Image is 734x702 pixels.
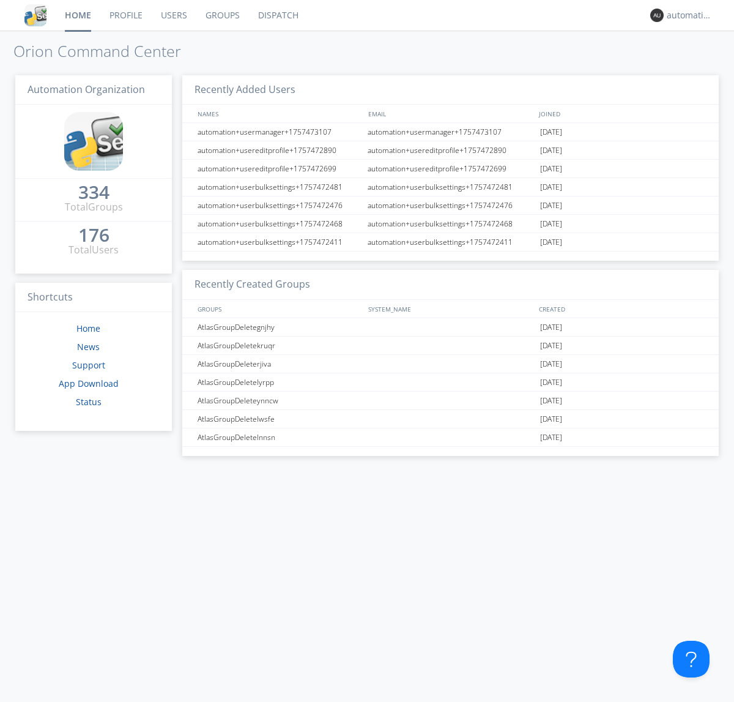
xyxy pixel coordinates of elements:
[195,392,364,409] div: AtlasGroupDeleteynncw
[195,410,364,428] div: AtlasGroupDeletelwsfe
[182,215,719,233] a: automation+userbulksettings+1757472468automation+userbulksettings+1757472468[DATE]
[540,373,562,392] span: [DATE]
[15,283,172,313] h3: Shortcuts
[182,178,719,196] a: automation+userbulksettings+1757472481automation+userbulksettings+1757472481[DATE]
[536,300,707,318] div: CREATED
[182,337,719,355] a: AtlasGroupDeletekruqr[DATE]
[365,215,537,233] div: automation+userbulksettings+1757472468
[540,196,562,215] span: [DATE]
[365,141,537,159] div: automation+usereditprofile+1757472890
[195,141,364,159] div: automation+usereditprofile+1757472890
[540,233,562,252] span: [DATE]
[59,378,119,389] a: App Download
[78,186,109,200] a: 334
[182,141,719,160] a: automation+usereditprofile+1757472890automation+usereditprofile+1757472890[DATE]
[540,410,562,428] span: [DATE]
[195,355,364,373] div: AtlasGroupDeleterjiva
[76,396,102,408] a: Status
[540,428,562,447] span: [DATE]
[365,233,537,251] div: automation+userbulksettings+1757472411
[540,160,562,178] span: [DATE]
[365,123,537,141] div: automation+usermanager+1757473107
[673,641,710,678] iframe: Toggle Customer Support
[365,178,537,196] div: automation+userbulksettings+1757472481
[195,196,364,214] div: automation+userbulksettings+1757472476
[195,160,364,177] div: automation+usereditprofile+1757472699
[195,428,364,446] div: AtlasGroupDeletelnnsn
[77,341,100,353] a: News
[182,392,719,410] a: AtlasGroupDeleteynncw[DATE]
[540,392,562,410] span: [DATE]
[365,105,536,122] div: EMAIL
[24,4,46,26] img: cddb5a64eb264b2086981ab96f4c1ba7
[182,355,719,373] a: AtlasGroupDeleterjiva[DATE]
[78,186,109,198] div: 334
[540,123,562,141] span: [DATE]
[195,318,364,336] div: AtlasGroupDeletegnjhy
[540,215,562,233] span: [DATE]
[195,178,364,196] div: automation+userbulksettings+1757472481
[365,160,537,177] div: automation+usereditprofile+1757472699
[76,323,100,334] a: Home
[650,9,664,22] img: 373638.png
[667,9,713,21] div: automation+atlas0018
[78,229,109,243] a: 176
[195,215,364,233] div: automation+userbulksettings+1757472468
[182,123,719,141] a: automation+usermanager+1757473107automation+usermanager+1757473107[DATE]
[540,355,562,373] span: [DATE]
[195,373,364,391] div: AtlasGroupDeletelyrpp
[64,112,123,171] img: cddb5a64eb264b2086981ab96f4c1ba7
[195,233,364,251] div: automation+userbulksettings+1757472411
[182,373,719,392] a: AtlasGroupDeletelyrpp[DATE]
[69,243,119,257] div: Total Users
[536,105,707,122] div: JOINED
[365,300,536,318] div: SYSTEM_NAME
[182,318,719,337] a: AtlasGroupDeletegnjhy[DATE]
[195,123,364,141] div: automation+usermanager+1757473107
[72,359,105,371] a: Support
[540,318,562,337] span: [DATE]
[195,105,362,122] div: NAMES
[540,337,562,355] span: [DATE]
[182,428,719,447] a: AtlasGroupDeletelnnsn[DATE]
[540,178,562,196] span: [DATE]
[182,75,719,105] h3: Recently Added Users
[195,300,362,318] div: GROUPS
[182,196,719,215] a: automation+userbulksettings+1757472476automation+userbulksettings+1757472476[DATE]
[28,83,145,96] span: Automation Organization
[182,233,719,252] a: automation+userbulksettings+1757472411automation+userbulksettings+1757472411[DATE]
[182,270,719,300] h3: Recently Created Groups
[365,196,537,214] div: automation+userbulksettings+1757472476
[182,160,719,178] a: automation+usereditprofile+1757472699automation+usereditprofile+1757472699[DATE]
[540,141,562,160] span: [DATE]
[78,229,109,241] div: 176
[65,200,123,214] div: Total Groups
[182,410,719,428] a: AtlasGroupDeletelwsfe[DATE]
[195,337,364,354] div: AtlasGroupDeletekruqr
